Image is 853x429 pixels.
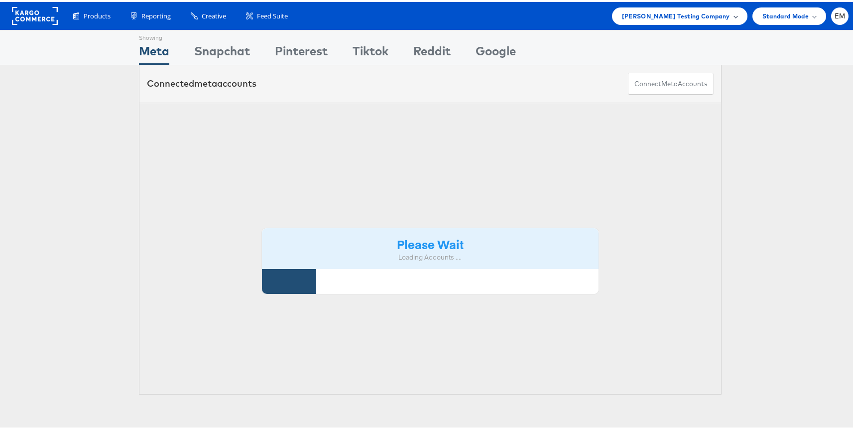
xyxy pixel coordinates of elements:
[353,40,388,63] div: Tiktok
[661,77,678,87] span: meta
[269,251,591,260] div: Loading Accounts ....
[139,40,169,63] div: Meta
[147,75,256,88] div: Connected accounts
[628,71,714,93] button: ConnectmetaAccounts
[141,9,171,19] span: Reporting
[194,76,217,87] span: meta
[413,40,451,63] div: Reddit
[622,9,730,19] span: [PERSON_NAME] Testing Company
[257,9,288,19] span: Feed Suite
[84,9,111,19] span: Products
[194,40,250,63] div: Snapchat
[835,11,846,17] span: EM
[397,234,464,250] strong: Please Wait
[275,40,328,63] div: Pinterest
[762,9,809,19] span: Standard Mode
[202,9,226,19] span: Creative
[476,40,516,63] div: Google
[139,28,169,40] div: Showing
